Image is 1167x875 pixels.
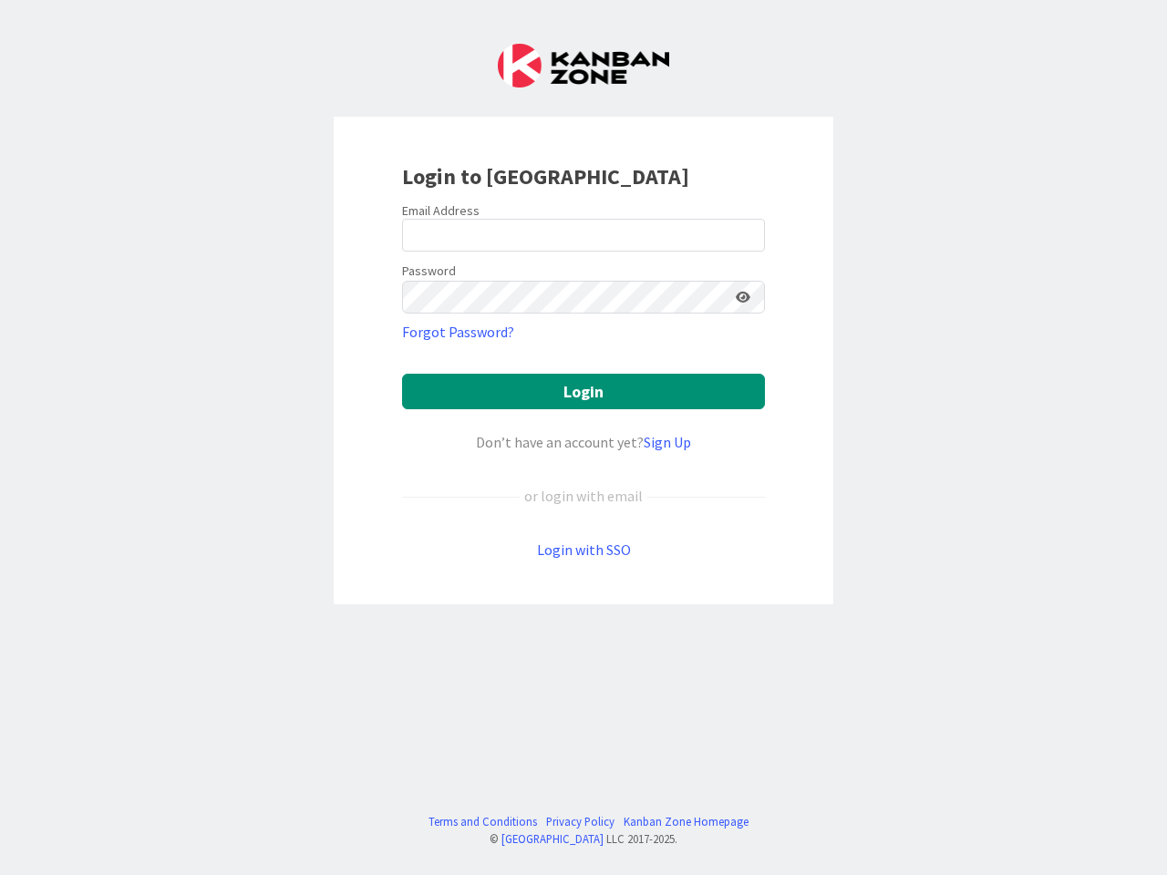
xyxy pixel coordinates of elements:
button: Login [402,374,765,409]
a: Login with SSO [537,540,631,559]
a: Kanban Zone Homepage [624,813,749,830]
b: Login to [GEOGRAPHIC_DATA] [402,162,689,190]
a: [GEOGRAPHIC_DATA] [501,831,604,846]
a: Privacy Policy [546,813,614,830]
label: Email Address [402,202,480,219]
div: Don’t have an account yet? [402,431,765,453]
div: or login with email [520,485,647,507]
img: Kanban Zone [498,44,669,87]
a: Forgot Password? [402,321,514,343]
div: © LLC 2017- 2025 . [419,830,749,848]
a: Terms and Conditions [429,813,537,830]
label: Password [402,262,456,281]
a: Sign Up [644,433,691,451]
